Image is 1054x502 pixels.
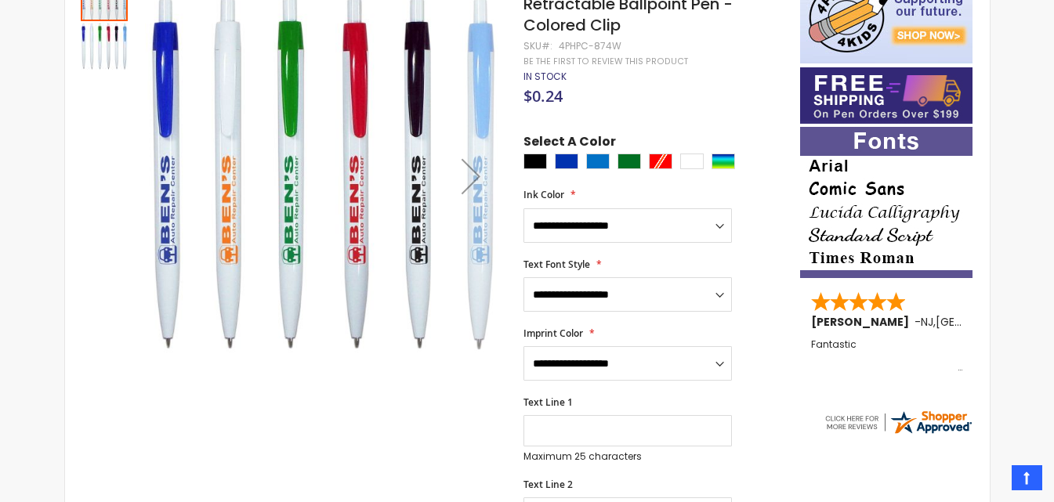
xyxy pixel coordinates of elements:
[523,188,564,201] span: Ink Color
[523,258,590,271] span: Text Font Style
[523,70,567,83] div: Availability
[823,408,973,436] img: 4pens.com widget logo
[523,395,573,409] span: Text Line 1
[523,153,547,169] div: Black
[523,327,583,340] span: Imprint Color
[680,153,704,169] div: White
[555,153,578,169] div: Blue
[523,56,688,67] a: Be the first to review this product
[811,339,963,373] div: Fantastic
[523,39,552,52] strong: SKU
[800,127,973,278] img: font-personalization-examples
[915,314,1051,330] span: - ,
[81,21,128,70] div: Custom Cambria Plastic Retractable Ballpoint Pen - Colored Clip
[936,314,1051,330] span: [GEOGRAPHIC_DATA]
[586,153,610,169] div: Blue Light
[81,23,128,70] img: Custom Cambria Plastic Retractable Ballpoint Pen - Colored Clip
[559,40,621,52] div: 4PHPC-874W
[523,133,616,154] span: Select A Color
[523,478,573,491] span: Text Line 2
[921,314,933,330] span: NJ
[523,85,563,107] span: $0.24
[823,426,973,439] a: 4pens.com certificate URL
[618,153,641,169] div: Green
[1012,465,1042,490] a: Top
[800,67,973,124] img: Free shipping on orders over $199
[523,450,732,463] p: Maximum 25 characters
[811,314,915,330] span: [PERSON_NAME]
[712,153,735,169] div: Assorted
[523,70,567,83] span: In stock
